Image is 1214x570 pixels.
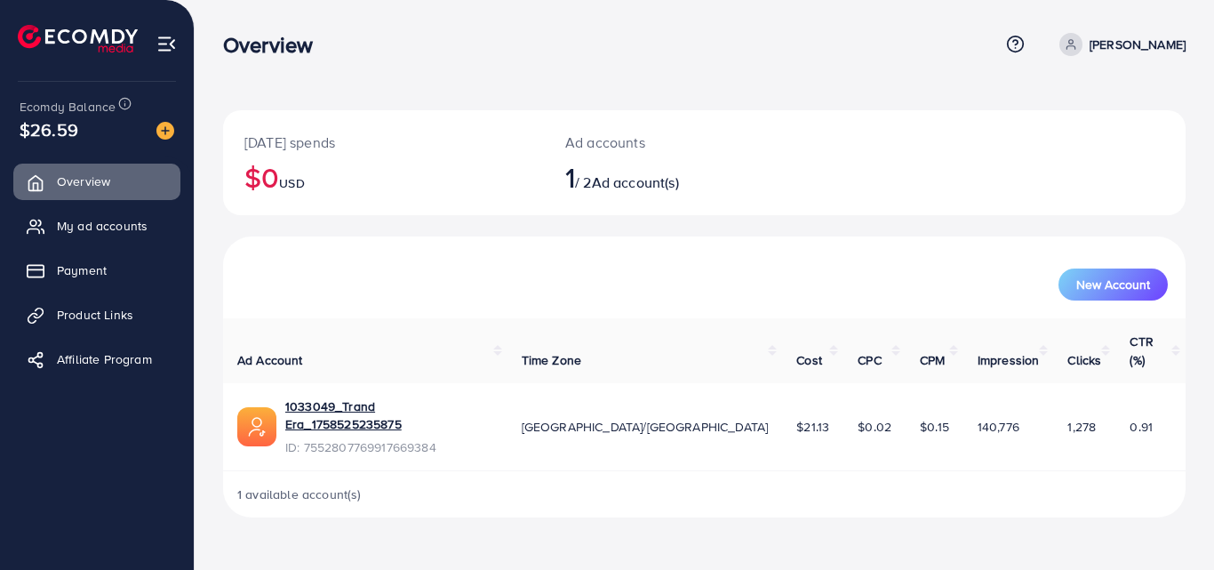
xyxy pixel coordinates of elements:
[920,418,949,436] span: $0.15
[1067,351,1101,369] span: Clicks
[57,261,107,279] span: Payment
[796,351,822,369] span: Cost
[920,351,945,369] span: CPM
[565,132,763,153] p: Ad accounts
[156,34,177,54] img: menu
[565,157,575,197] span: 1
[285,397,493,434] a: 1033049_Trand Era_1758525235875
[57,350,152,368] span: Affiliate Program
[13,253,180,288] a: Payment
[1130,333,1153,368] span: CTR (%)
[858,418,891,436] span: $0.02
[237,407,276,446] img: ic-ads-acc.e4c84228.svg
[565,160,763,194] h2: / 2
[18,25,138,52] img: logo
[978,351,1040,369] span: Impression
[1058,269,1168,301] button: New Account
[237,486,362,503] span: 1 available account(s)
[279,174,304,192] span: USD
[20,116,78,142] span: $26.59
[1067,418,1096,436] span: 1,278
[13,341,180,377] a: Affiliate Program
[57,217,148,235] span: My ad accounts
[13,208,180,244] a: My ad accounts
[223,32,327,58] h3: Overview
[57,173,110,190] span: Overview
[1090,34,1186,55] p: [PERSON_NAME]
[13,297,180,333] a: Product Links
[858,351,881,369] span: CPC
[13,164,180,199] a: Overview
[1130,418,1153,436] span: 0.91
[244,132,523,153] p: [DATE] spends
[522,351,581,369] span: Time Zone
[1076,278,1150,291] span: New Account
[20,98,116,116] span: Ecomdy Balance
[1052,33,1186,56] a: [PERSON_NAME]
[156,122,174,140] img: image
[57,306,133,324] span: Product Links
[237,351,303,369] span: Ad Account
[522,418,769,436] span: [GEOGRAPHIC_DATA]/[GEOGRAPHIC_DATA]
[796,418,829,436] span: $21.13
[978,418,1019,436] span: 140,776
[592,173,679,192] span: Ad account(s)
[1138,490,1201,557] iframe: Chat
[244,160,523,194] h2: $0
[285,438,493,456] span: ID: 7552807769917669384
